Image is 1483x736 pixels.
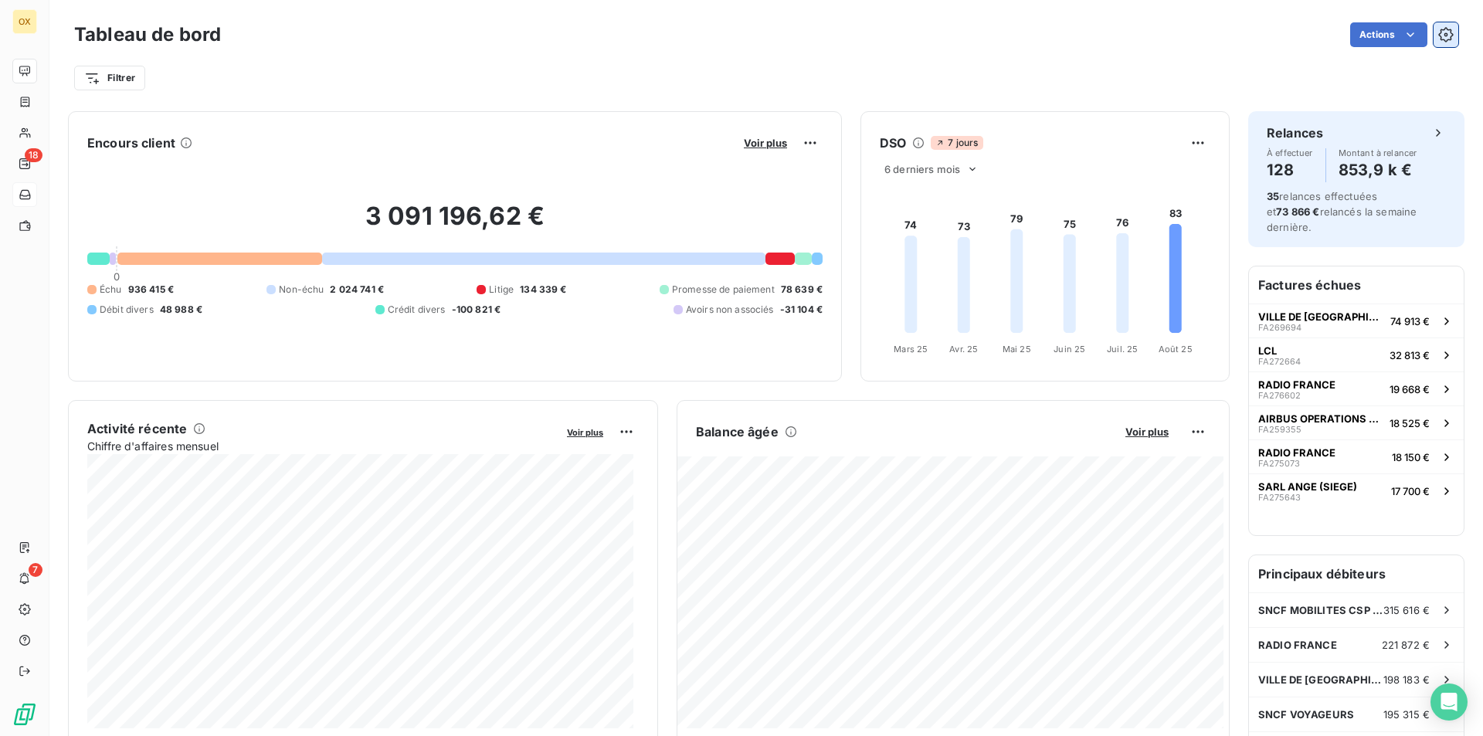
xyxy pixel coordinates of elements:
[1392,451,1430,463] span: 18 150 €
[1267,190,1417,233] span: relances effectuées et relancés la semaine dernière.
[1390,417,1430,429] span: 18 525 €
[1249,439,1464,473] button: RADIO FRANCEFA27507318 150 €
[1258,412,1383,425] span: AIRBUS OPERATIONS GMBH
[1249,337,1464,371] button: LCLFA27266432 813 €
[1267,190,1279,202] span: 35
[1121,425,1173,439] button: Voir plus
[25,148,42,162] span: 18
[12,9,37,34] div: OX
[1249,266,1464,304] h6: Factures échues
[128,283,174,297] span: 936 415 €
[744,137,787,149] span: Voir plus
[1390,383,1430,395] span: 19 668 €
[1249,304,1464,337] button: VILLE DE [GEOGRAPHIC_DATA]FA26969474 913 €
[1054,344,1085,354] tspan: Juin 25
[279,283,324,297] span: Non-échu
[1267,158,1313,182] h4: 128
[781,283,823,297] span: 78 639 €
[520,283,566,297] span: 134 339 €
[780,303,823,317] span: -31 104 €
[1350,22,1427,47] button: Actions
[884,163,960,175] span: 6 derniers mois
[12,151,36,176] a: 18
[87,201,823,247] h2: 3 091 196,62 €
[1383,604,1430,616] span: 315 616 €
[686,303,774,317] span: Avoirs non associés
[1258,378,1335,391] span: RADIO FRANCE
[1258,323,1301,332] span: FA269694
[1159,344,1193,354] tspan: Août 25
[330,283,384,297] span: 2 024 741 €
[1258,493,1301,502] span: FA275643
[949,344,978,354] tspan: Avr. 25
[880,134,906,152] h6: DSO
[1258,391,1301,400] span: FA276602
[388,303,446,317] span: Crédit divers
[1258,344,1277,357] span: LCL
[12,702,37,727] img: Logo LeanPay
[1339,158,1417,182] h4: 853,9 k €
[1258,310,1384,323] span: VILLE DE [GEOGRAPHIC_DATA]
[1267,124,1323,142] h6: Relances
[1430,683,1468,721] div: Open Intercom Messenger
[1390,349,1430,361] span: 32 813 €
[1003,344,1031,354] tspan: Mai 25
[1125,426,1169,438] span: Voir plus
[87,419,187,438] h6: Activité récente
[1258,357,1301,366] span: FA272664
[1383,673,1430,686] span: 198 183 €
[696,422,779,441] h6: Balance âgée
[1258,446,1335,459] span: RADIO FRANCE
[1249,473,1464,507] button: SARL ANGE (SIEGE)FA27564317 700 €
[160,303,202,317] span: 48 988 €
[1382,639,1430,651] span: 221 872 €
[1339,148,1417,158] span: Montant à relancer
[562,425,608,439] button: Voir plus
[1249,371,1464,405] button: RADIO FRANCEFA27660219 668 €
[1258,604,1383,616] span: SNCF MOBILITES CSP CFO
[739,136,792,150] button: Voir plus
[1107,344,1138,354] tspan: Juil. 25
[1249,405,1464,439] button: AIRBUS OPERATIONS GMBHFA25935518 525 €
[1258,425,1301,434] span: FA259355
[1258,708,1354,721] span: SNCF VOYAGEURS
[87,438,556,454] span: Chiffre d'affaires mensuel
[100,303,154,317] span: Débit divers
[1258,673,1383,686] span: VILLE DE [GEOGRAPHIC_DATA]
[29,563,42,577] span: 7
[100,283,122,297] span: Échu
[1249,555,1464,592] h6: Principaux débiteurs
[1267,148,1313,158] span: À effectuer
[672,283,775,297] span: Promesse de paiement
[74,21,221,49] h3: Tableau de bord
[1391,485,1430,497] span: 17 700 €
[894,344,928,354] tspan: Mars 25
[87,134,175,152] h6: Encours client
[1258,480,1357,493] span: SARL ANGE (SIEGE)
[1258,459,1300,468] span: FA275073
[114,270,120,283] span: 0
[1390,315,1430,327] span: 74 913 €
[1258,639,1337,651] span: RADIO FRANCE
[931,136,982,150] span: 7 jours
[452,303,501,317] span: -100 821 €
[567,427,603,438] span: Voir plus
[489,283,514,297] span: Litige
[1276,205,1319,218] span: 73 866 €
[74,66,145,90] button: Filtrer
[1383,708,1430,721] span: 195 315 €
